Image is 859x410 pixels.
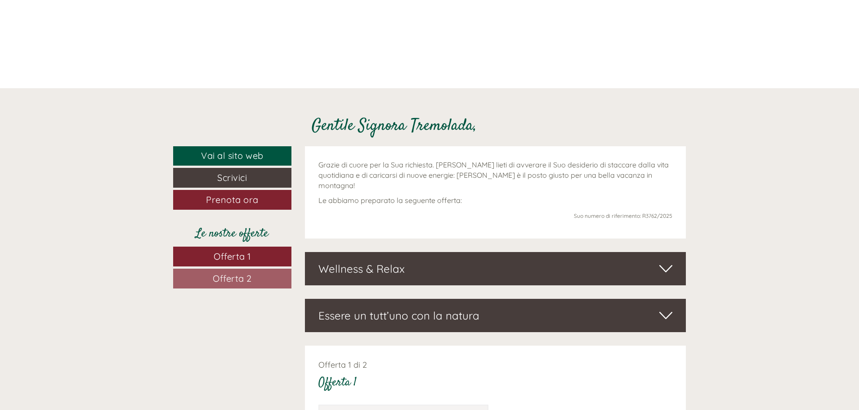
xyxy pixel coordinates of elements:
div: Wellness & Relax [305,252,686,285]
p: Grazie di cuore per la Sua richiesta. [PERSON_NAME] lieti di avverare il Suo desiderio di staccar... [318,160,673,191]
h1: Gentile Signora Tremolada, [312,117,477,135]
div: Essere un tutt’uno con la natura [305,299,686,332]
div: Offerta 1 [318,374,357,391]
button: Invia [306,233,355,253]
a: Scrivici [173,168,291,188]
div: [DATE] [160,7,194,22]
span: Offerta 2 [213,273,252,284]
div: Hotel Weisses Lamm [13,26,142,33]
div: Le nostre offerte [173,225,291,242]
div: Buon giorno, come possiamo aiutarla? [7,24,147,52]
span: Suo numero di riferimento: R3762/2025 [574,212,672,219]
span: Offerta 1 di 2 [318,360,367,370]
small: 11:08 [13,44,142,50]
a: Vai al sito web [173,146,291,166]
a: Prenota ora [173,190,291,210]
span: Offerta 1 [214,251,251,262]
p: Le abbiamo preparato la seguente offerta: [318,195,673,206]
